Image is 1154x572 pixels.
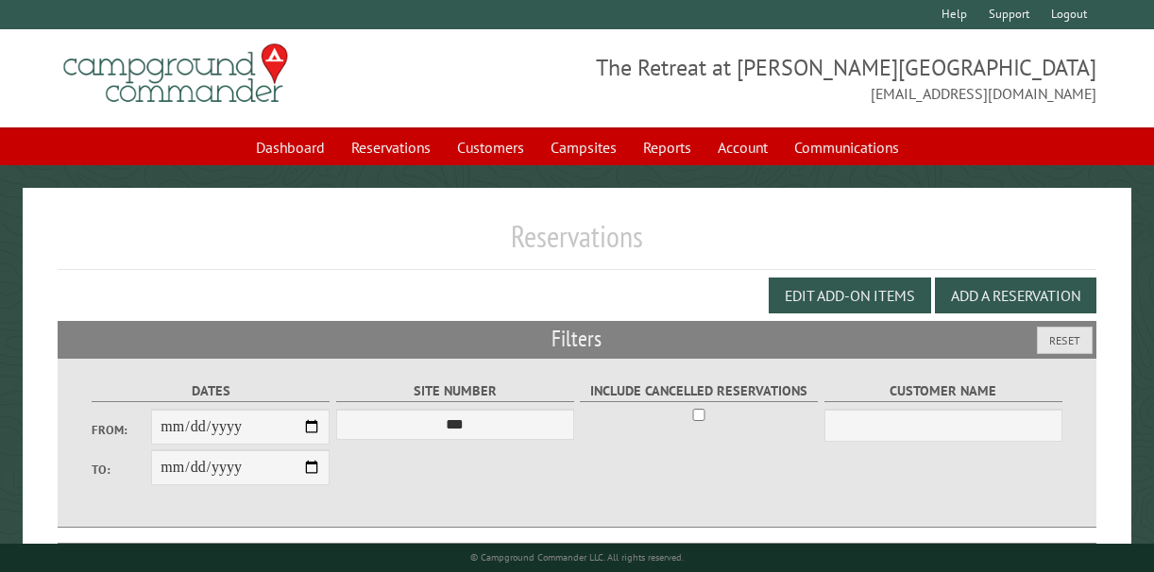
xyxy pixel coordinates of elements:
small: © Campground Commander LLC. All rights reserved. [470,551,684,564]
a: Customers [446,129,535,165]
label: Dates [92,380,330,402]
h1: Reservations [58,218,1096,270]
a: Communications [783,129,910,165]
h2: Filters [58,321,1096,357]
a: Dashboard [245,129,336,165]
label: To: [92,461,151,479]
a: Reports [632,129,703,165]
label: Customer Name [824,380,1062,402]
a: Account [706,129,779,165]
label: Include Cancelled Reservations [580,380,818,402]
button: Reset [1037,327,1093,354]
label: From: [92,421,151,439]
label: Site Number [336,380,574,402]
button: Edit Add-on Items [769,278,931,313]
img: Campground Commander [58,37,294,110]
span: The Retreat at [PERSON_NAME][GEOGRAPHIC_DATA] [EMAIL_ADDRESS][DOMAIN_NAME] [577,52,1096,105]
a: Campsites [539,129,628,165]
button: Add a Reservation [935,278,1096,313]
a: Reservations [340,129,442,165]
